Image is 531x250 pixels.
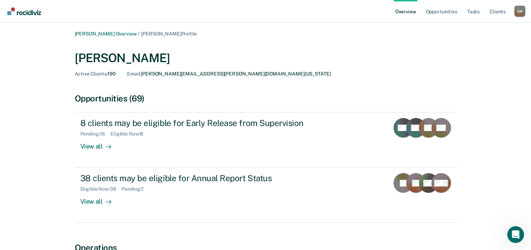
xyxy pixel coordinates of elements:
[121,186,150,192] div: Pending : 7
[80,186,122,192] div: Eligible Now : 38
[75,51,457,65] div: [PERSON_NAME]
[7,7,41,15] img: Recidiviz
[75,167,457,223] a: 38 clients may be eligible for Annual Report StatusEligible Now:38Pending:7View all
[80,173,327,183] div: 38 clients may be eligible for Annual Report Status
[514,6,525,17] button: Profile dropdown button
[137,31,141,37] span: /
[80,131,111,137] div: Pending : 16
[111,131,149,137] div: Eligible Now : 8
[141,31,197,37] span: [PERSON_NAME] Profile
[75,112,457,167] a: 8 clients may be eligible for Early Release from SupervisionPending:16Eligible Now:8View all
[80,192,120,206] div: View all
[127,71,331,77] div: [PERSON_NAME][EMAIL_ADDRESS][PERSON_NAME][DOMAIN_NAME][US_STATE]
[75,31,137,37] a: [PERSON_NAME] Overview
[75,93,457,104] div: Opportunities (69)
[514,6,525,17] div: A M
[507,226,524,243] iframe: Intercom live chat
[75,71,116,77] div: 190
[75,71,108,77] span: Active Clients :
[127,71,141,77] span: Email :
[80,137,120,151] div: View all
[80,118,327,128] div: 8 clients may be eligible for Early Release from Supervision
